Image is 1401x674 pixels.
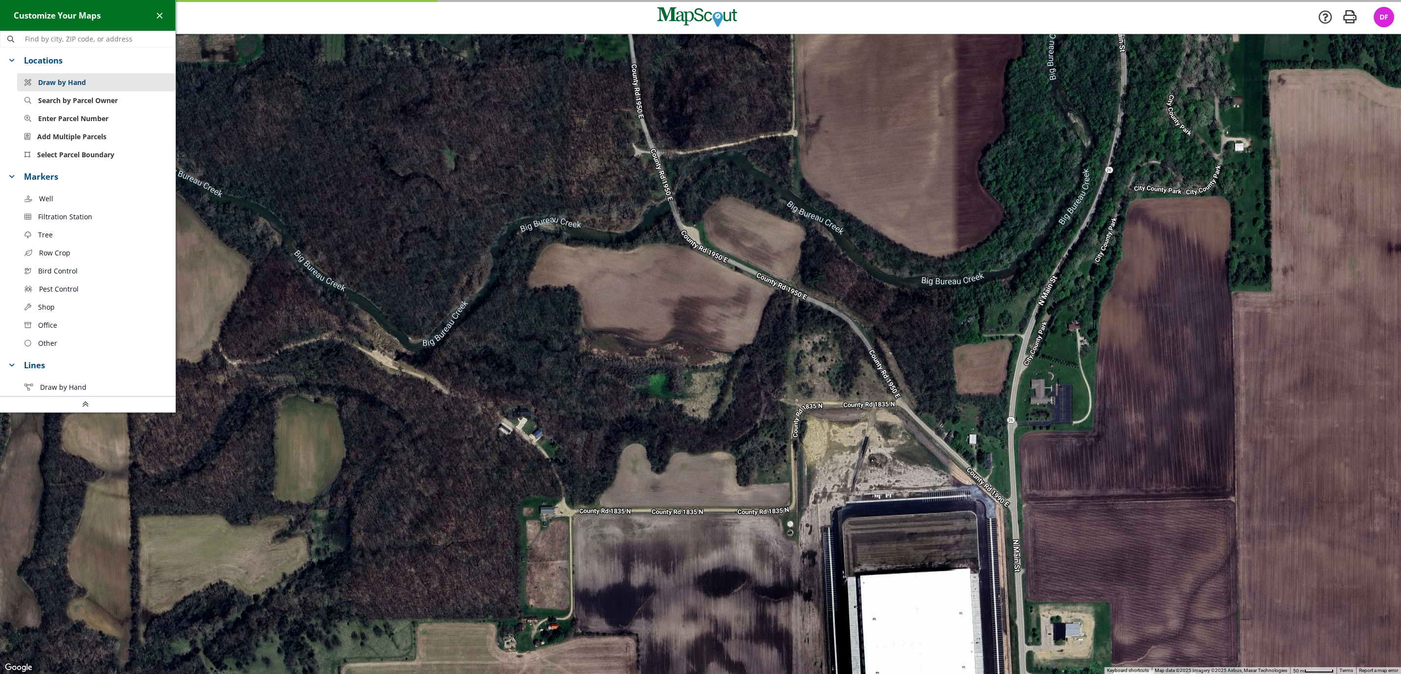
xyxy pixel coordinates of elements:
[2,661,35,674] a: Open this area in Google Maps (opens a new window)
[38,266,78,276] span: Bird Control
[39,248,70,258] span: Row Crop
[38,320,57,330] span: Office
[17,127,175,146] button: Add Multiple Parcels
[21,31,175,47] input: Find by city, ZIP code, or address
[24,170,169,183] span: Markers
[39,193,53,204] span: Well
[1293,668,1304,674] span: 50 m
[38,77,86,87] span: Draw by Hand
[38,230,53,240] span: Tree
[17,109,175,127] button: Enter Parcel Number
[38,338,57,348] span: Other
[38,95,118,105] span: Search by Parcel Owner
[656,3,738,31] img: MapScout
[39,284,79,294] span: Pest Control
[17,146,175,164] button: Select Parcel Boundary
[1339,668,1353,673] a: Terms
[24,359,169,371] span: Lines
[38,302,55,312] span: Shop
[37,149,114,160] span: Select Parcel Boundary
[2,661,35,674] img: Google
[1155,668,1287,673] span: Map data ©2025 Imagery ©2025 Airbus, Maxar Technologies
[37,131,106,142] span: Add Multiple Parcels
[38,113,108,124] span: Enter Parcel Number
[17,91,175,109] button: Search by Parcel Owner
[38,211,92,222] span: Filtration Station
[1107,667,1149,674] button: Keyboard shortcuts
[40,382,86,392] span: Draw by Hand
[1290,667,1337,674] button: Map Scale: 50 m per 56 pixels
[1359,668,1398,673] a: Report a map error
[17,73,175,91] button: Draw by Hand
[1380,12,1388,21] span: DF
[24,54,169,66] span: Locations
[1317,9,1333,25] a: Support Docs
